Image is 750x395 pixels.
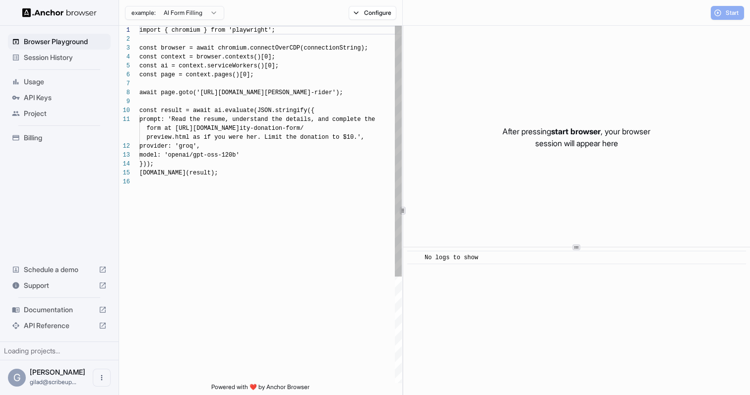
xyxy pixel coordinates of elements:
[93,369,111,387] button: Open menu
[139,62,279,69] span: const ai = context.serviceWorkers()[0];
[119,53,130,61] div: 4
[24,93,107,103] span: API Keys
[139,152,240,159] span: model: 'openai/gpt-oss-120b'
[30,368,85,376] span: Gilad Spitzer
[139,169,218,176] span: [DOMAIN_NAME](result);
[8,278,111,293] div: Support
[119,35,130,44] div: 2
[139,27,275,34] span: import { chromium } from 'playwright';
[146,125,239,132] span: form at [URL][DOMAIN_NAME]
[412,253,417,263] span: ​
[119,88,130,97] div: 8
[24,321,95,331] span: API Reference
[425,254,478,261] span: No logs to show
[325,134,364,141] span: n to $10.',
[22,8,97,17] img: Anchor Logo
[119,97,130,106] div: 9
[119,106,130,115] div: 10
[119,177,130,186] div: 16
[8,34,111,50] div: Browser Playground
[24,37,107,47] span: Browser Playground
[4,346,115,356] div: Loading projects...
[119,142,130,151] div: 12
[24,265,95,275] span: Schedule a demo
[24,109,107,118] span: Project
[240,125,304,132] span: ity-donation-form/
[139,54,275,60] span: const context = browser.contexts()[0];
[349,6,397,20] button: Configure
[8,302,111,318] div: Documentation
[8,74,111,90] div: Usage
[318,45,368,52] span: ectionString);
[139,71,253,78] span: const page = context.pages()[0];
[8,369,26,387] div: G
[139,45,318,52] span: const browser = await chromium.connectOverCDP(conn
[139,89,311,96] span: await page.goto('[URL][DOMAIN_NAME][PERSON_NAME]
[24,133,107,143] span: Billing
[8,130,111,146] div: Billing
[24,53,107,62] span: Session History
[119,160,130,169] div: 14
[311,116,375,123] span: , and complete the
[502,125,650,149] p: After pressing , your browser session will appear here
[24,281,95,290] span: Support
[30,378,76,386] span: gilad@scribeup.io
[119,70,130,79] div: 6
[146,134,325,141] span: preview.html as if you were her. Limit the donatio
[139,161,154,168] span: }));
[131,9,156,17] span: example:
[139,116,311,123] span: prompt: 'Read the resume, understand the details
[119,169,130,177] div: 15
[211,383,310,395] span: Powered with ❤️ by Anchor Browser
[24,305,95,315] span: Documentation
[119,61,130,70] div: 5
[119,115,130,124] div: 11
[119,151,130,160] div: 13
[119,44,130,53] div: 3
[8,50,111,65] div: Session History
[8,106,111,121] div: Project
[119,26,130,35] div: 1
[139,143,200,150] span: provider: 'groq',
[8,318,111,334] div: API Reference
[311,89,343,96] span: -rider');
[8,90,111,106] div: API Keys
[24,77,107,87] span: Usage
[8,262,111,278] div: Schedule a demo
[119,79,130,88] div: 7
[139,107,314,114] span: const result = await ai.evaluate(JSON.stringify({
[551,126,601,136] span: start browser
